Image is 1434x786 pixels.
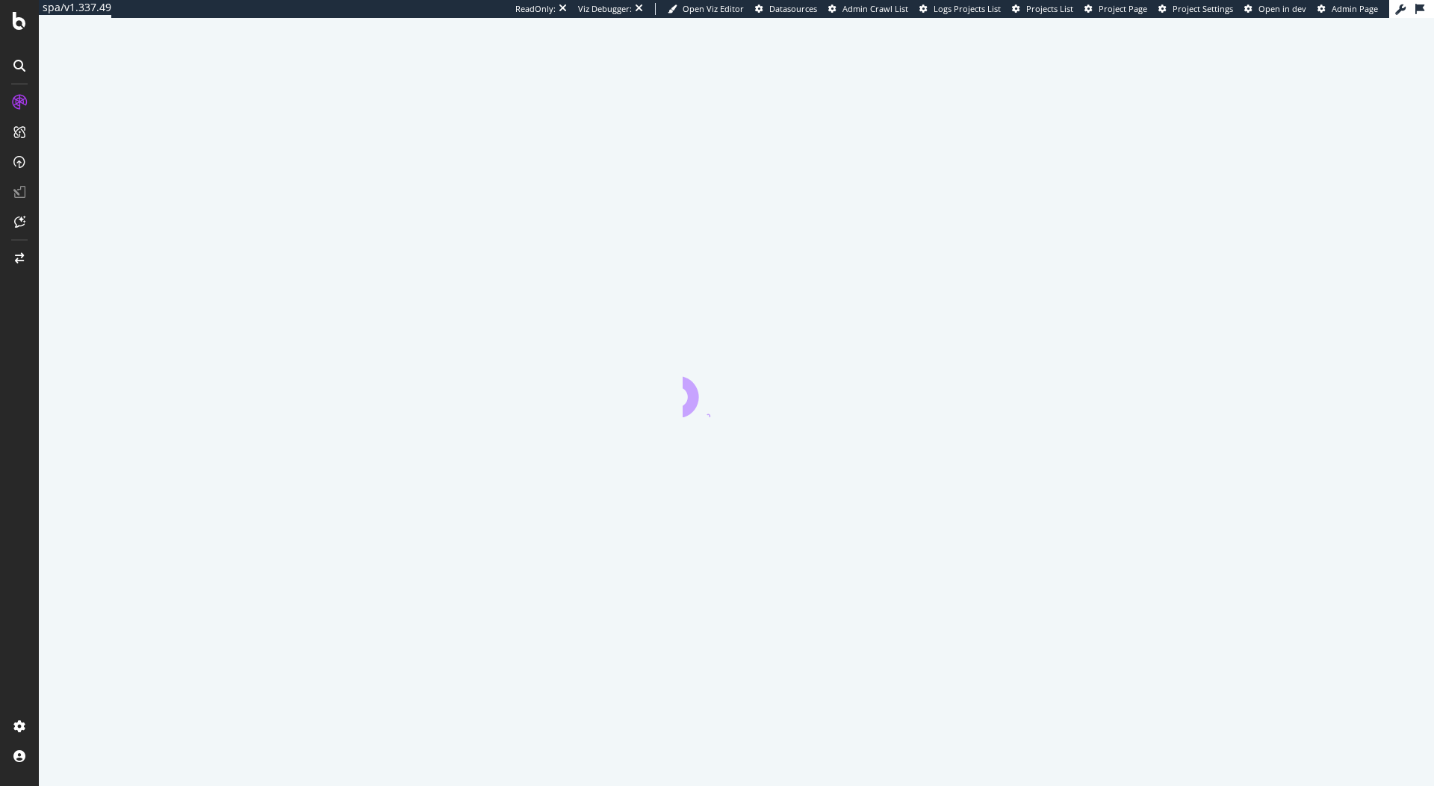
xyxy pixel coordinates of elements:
span: Admin Page [1332,3,1378,14]
a: Project Settings [1158,3,1233,15]
a: Project Page [1084,3,1147,15]
div: Viz Debugger: [578,3,632,15]
span: Logs Projects List [934,3,1001,14]
span: Open Viz Editor [683,3,744,14]
a: Open Viz Editor [668,3,744,15]
a: Admin Page [1317,3,1378,15]
a: Logs Projects List [919,3,1001,15]
a: Open in dev [1244,3,1306,15]
span: Open in dev [1258,3,1306,14]
a: Datasources [755,3,817,15]
span: Projects List [1026,3,1073,14]
span: Datasources [769,3,817,14]
span: Project Settings [1173,3,1233,14]
div: ReadOnly: [515,3,556,15]
div: animation [683,364,790,417]
a: Projects List [1012,3,1073,15]
span: Admin Crawl List [842,3,908,14]
a: Admin Crawl List [828,3,908,15]
span: Project Page [1099,3,1147,14]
